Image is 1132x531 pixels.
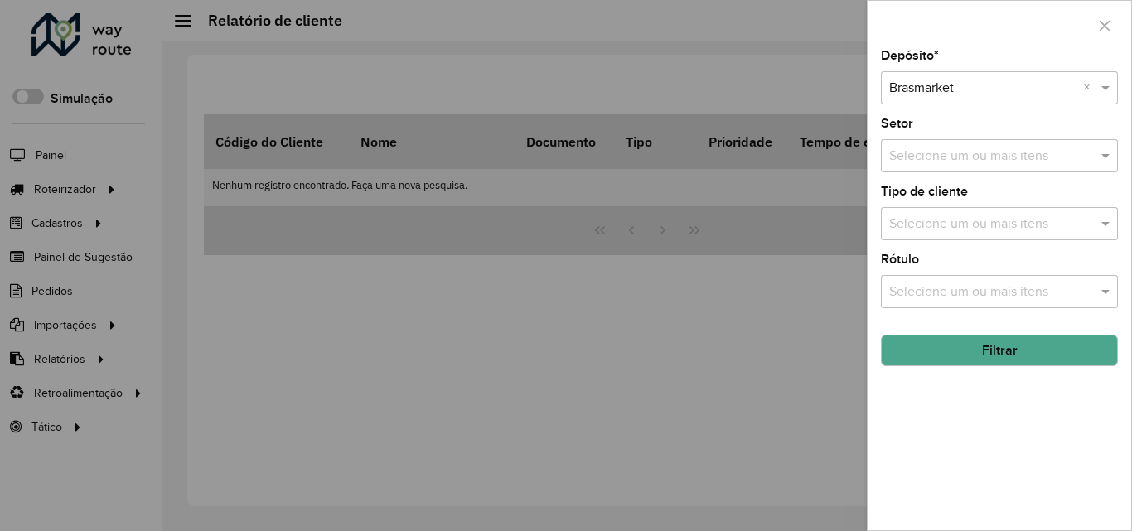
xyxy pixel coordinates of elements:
[881,46,939,65] label: Depósito
[1083,78,1097,98] span: Clear all
[881,249,919,269] label: Rótulo
[881,335,1118,366] button: Filtrar
[881,113,913,133] label: Setor
[881,181,968,201] label: Tipo de cliente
